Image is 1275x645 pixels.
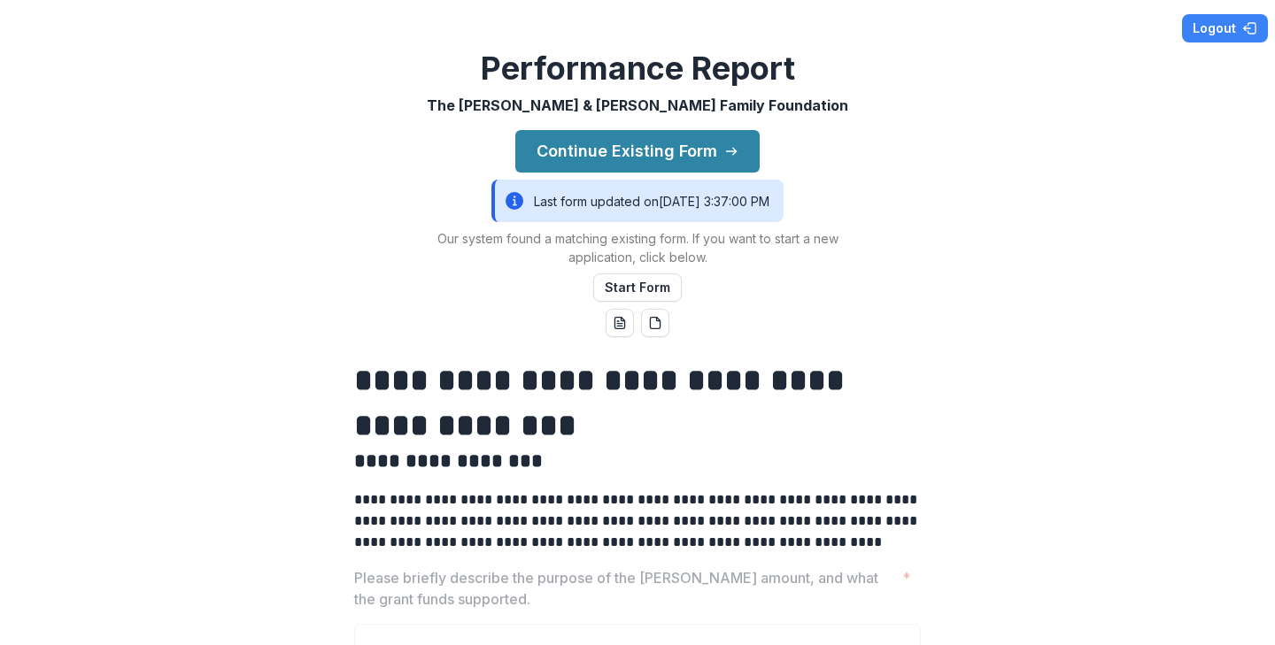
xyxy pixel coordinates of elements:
[481,50,795,88] h2: Performance Report
[427,95,848,116] p: The [PERSON_NAME] & [PERSON_NAME] Family Foundation
[641,309,669,337] button: pdf-download
[593,273,682,302] button: Start Form
[1182,14,1268,42] button: Logout
[354,567,895,610] p: Please briefly describe the purpose of the [PERSON_NAME] amount, and what the grant funds supported.
[416,229,859,266] p: Our system found a matching existing form. If you want to start a new application, click below.
[491,180,784,222] div: Last form updated on [DATE] 3:37:00 PM
[606,309,634,337] button: word-download
[515,130,760,173] button: Continue Existing Form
